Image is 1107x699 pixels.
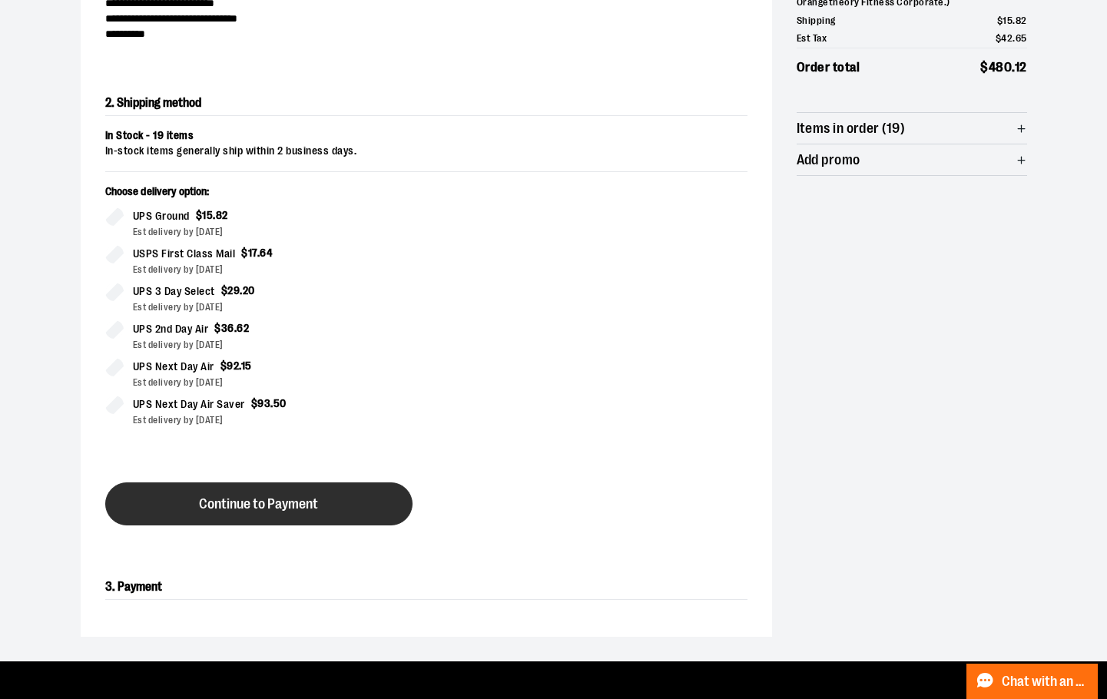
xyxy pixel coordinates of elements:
span: 93 [257,397,270,409]
span: . [213,209,216,221]
span: . [239,359,241,372]
span: Shipping [797,13,836,28]
span: 15 [1003,15,1013,26]
span: Order total [797,58,860,78]
span: . [1012,60,1015,75]
input: UPS Next Day Air$92.15Est delivery by [DATE] [105,358,124,376]
span: 62 [237,322,249,334]
div: Est delivery by [DATE] [133,225,414,239]
h2: 2. Shipping method [105,91,747,116]
button: Chat with an Expert [966,664,1099,699]
span: $ [241,247,248,259]
span: . [1013,32,1016,44]
div: Est delivery by [DATE] [133,376,414,389]
span: 15 [202,209,213,221]
div: In-stock items generally ship within 2 business days. [105,144,747,159]
span: $ [221,284,228,296]
span: 82 [216,209,228,221]
span: 15 [241,359,252,372]
input: UPS 3 Day Select$29.20Est delivery by [DATE] [105,283,124,301]
input: USPS First Class Mail$17.64Est delivery by [DATE] [105,245,124,263]
span: . [270,397,273,409]
div: Est delivery by [DATE] [133,300,414,314]
span: UPS 3 Day Select [133,283,215,300]
div: Est delivery by [DATE] [133,413,414,427]
span: Chat with an Expert [1002,674,1089,689]
span: 82 [1016,15,1027,26]
span: Continue to Payment [199,497,318,512]
span: 64 [260,247,273,259]
span: 29 [227,284,240,296]
span: 12 [1015,60,1027,75]
span: 65 [1016,32,1027,44]
span: Est Tax [797,31,827,46]
span: $ [996,32,1002,44]
span: $ [980,60,989,75]
input: UPS Next Day Air Saver$93.50Est delivery by [DATE] [105,396,124,414]
span: 20 [243,284,255,296]
span: 36 [221,322,234,334]
span: UPS Next Day Air [133,358,214,376]
input: UPS Ground$15.82Est delivery by [DATE] [105,207,124,226]
div: Est delivery by [DATE] [133,338,414,352]
button: Continue to Payment [105,482,413,525]
span: $ [997,15,1003,26]
span: . [234,322,237,334]
span: 50 [273,397,287,409]
span: Items in order (19) [797,121,906,136]
p: Choose delivery option: [105,184,414,207]
span: 17 [248,247,257,259]
span: $ [214,322,221,334]
span: $ [196,209,203,221]
span: UPS Next Day Air Saver [133,396,245,413]
span: $ [251,397,258,409]
div: Est delivery by [DATE] [133,263,414,277]
span: 42 [1001,32,1013,44]
span: Add promo [797,153,860,167]
span: . [1013,15,1016,26]
span: . [257,247,260,259]
span: UPS Ground [133,207,190,225]
span: 92 [227,359,239,372]
span: $ [220,359,227,372]
span: UPS 2nd Day Air [133,320,209,338]
span: 480 [989,60,1013,75]
span: USPS First Class Mail [133,245,236,263]
button: Items in order (19) [797,113,1027,144]
div: In Stock - 19 items [105,128,747,144]
button: Add promo [797,144,1027,175]
input: UPS 2nd Day Air$36.62Est delivery by [DATE] [105,320,124,339]
h2: 3. Payment [105,575,747,600]
span: . [240,284,243,296]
